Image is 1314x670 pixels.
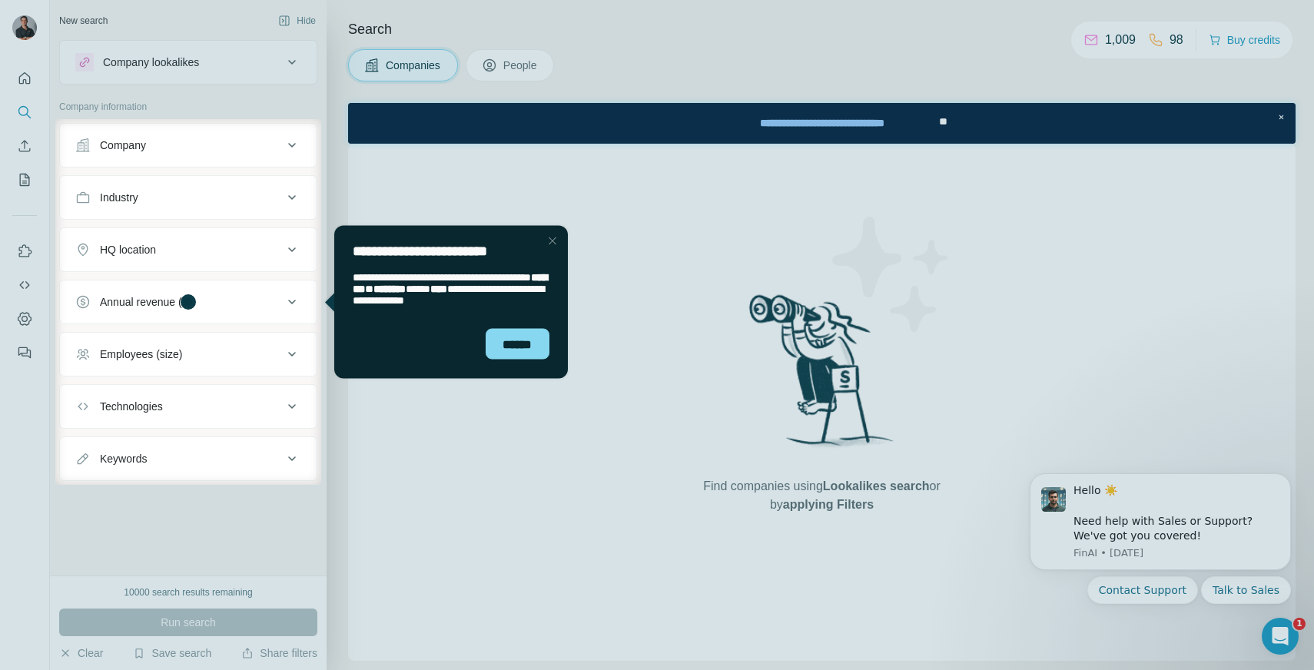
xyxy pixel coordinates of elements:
button: Quick reply: Talk to Sales [194,122,284,150]
div: Watch our October Product update [368,3,579,37]
button: Company [60,127,317,164]
button: Annual revenue ($) [60,284,317,320]
button: HQ location [60,231,317,268]
p: Message from FinAI, sent 3d ago [67,92,273,106]
div: Keywords [100,451,147,466]
div: Technologies [100,399,163,414]
button: Keywords [60,440,317,477]
button: Employees (size) [60,336,317,373]
div: Employees (size) [100,347,182,362]
div: Company [100,138,146,153]
div: Quick reply options [23,122,284,150]
div: message notification from FinAI, 3d ago. Hello ☀️ ​ Need help with Sales or Support? We've got yo... [23,19,284,116]
iframe: Tooltip [321,223,571,382]
div: Close Step [925,6,941,22]
div: Industry [100,190,138,205]
div: Annual revenue ($) [100,294,191,310]
div: Message content [67,29,273,89]
div: Hello ☀️ ​ Need help with Sales or Support? We've got you covered! [67,29,273,89]
button: Industry [60,179,317,216]
div: HQ location [100,242,156,257]
img: Profile image for FinAI [35,33,59,58]
button: Quick reply: Contact Support [81,122,191,150]
button: Technologies [60,388,317,425]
